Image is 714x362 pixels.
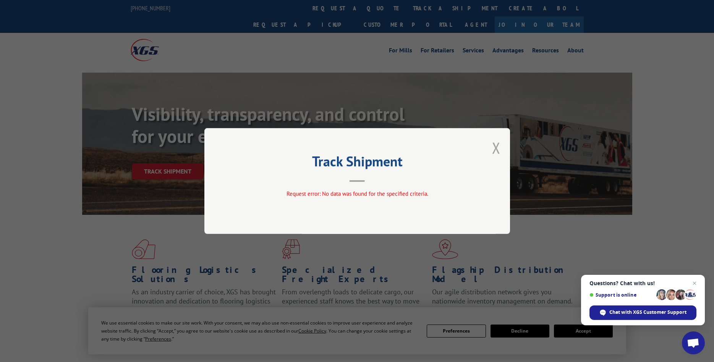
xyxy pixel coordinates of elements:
[690,279,699,288] span: Close chat
[286,190,428,197] span: Request error: No data was found for the specified criteria.
[589,292,654,298] span: Support is online
[589,305,696,320] div: Chat with XGS Customer Support
[682,331,705,354] div: Open chat
[492,138,500,158] button: Close modal
[609,309,686,316] span: Chat with XGS Customer Support
[589,280,696,286] span: Questions? Chat with us!
[243,156,472,170] h2: Track Shipment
